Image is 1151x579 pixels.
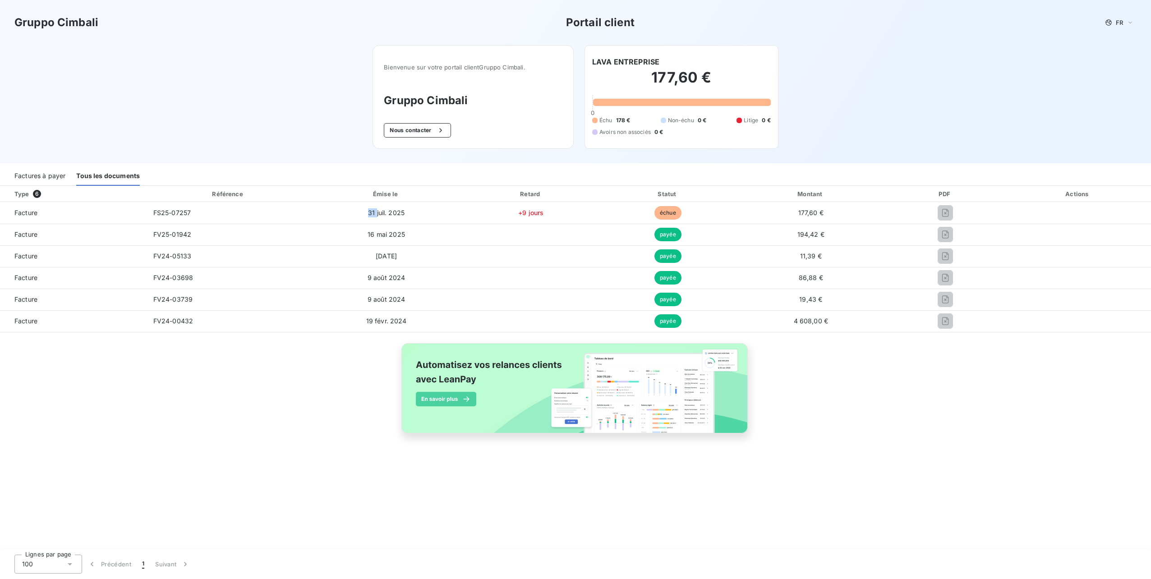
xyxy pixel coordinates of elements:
span: 194,42 € [797,230,824,238]
span: [DATE] [376,252,397,260]
span: 0 € [698,116,706,124]
span: FV24-03698 [153,274,193,281]
div: PDF [888,189,1003,198]
div: Émise le [313,189,460,198]
span: 86,88 € [799,274,823,281]
span: Facture [7,252,139,261]
span: 100 [22,560,33,569]
div: Référence [212,190,243,198]
span: 6 [33,190,41,198]
button: Précédent [82,555,137,574]
button: Nous contacter [384,123,451,138]
span: 0 [591,109,594,116]
span: FV25-01942 [153,230,192,238]
span: payée [654,293,681,306]
span: payée [654,271,681,285]
span: FV24-00432 [153,317,193,325]
h3: Gruppo Cimbali [14,14,98,31]
span: +9 jours [518,209,543,216]
img: banner [393,338,758,449]
span: 0 € [654,128,663,136]
span: FV24-05133 [153,252,192,260]
span: payée [654,228,681,241]
button: 1 [137,555,150,574]
span: 11,39 € [800,252,822,260]
div: Tous les documents [76,167,140,186]
div: Type [9,189,144,198]
span: Litige [744,116,758,124]
span: 1 [142,560,144,569]
span: 9 août 2024 [368,274,405,281]
div: Retard [464,189,599,198]
span: payée [654,314,681,328]
h3: Gruppo Cimbali [384,92,562,109]
span: Échu [599,116,612,124]
span: FR [1116,19,1123,26]
span: Non-échu [668,116,694,124]
div: Actions [1007,189,1149,198]
div: Statut [602,189,734,198]
span: 31 juil. 2025 [368,209,405,216]
span: échue [654,206,681,220]
span: 19,43 € [799,295,822,303]
span: FV24-03739 [153,295,193,303]
span: 16 mai 2025 [368,230,405,238]
button: Suivant [150,555,195,574]
span: 4 608,00 € [794,317,829,325]
span: 178 € [616,116,631,124]
span: 9 août 2024 [368,295,405,303]
span: 19 févr. 2024 [366,317,407,325]
span: Facture [7,295,139,304]
h3: Portail client [566,14,635,31]
span: 0 € [762,116,770,124]
h6: LAVA ENTREPRISE [592,56,659,67]
span: FS25-07257 [153,209,191,216]
h2: 177,60 € [592,69,771,96]
span: Facture [7,230,139,239]
span: Facture [7,317,139,326]
div: Montant [737,189,884,198]
div: Factures à payer [14,167,65,186]
span: Bienvenue sur votre portail client Gruppo Cimbali . [384,64,562,71]
span: Avoirs non associés [599,128,651,136]
span: Facture [7,208,139,217]
span: Facture [7,273,139,282]
span: payée [654,249,681,263]
span: 177,60 € [798,209,824,216]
